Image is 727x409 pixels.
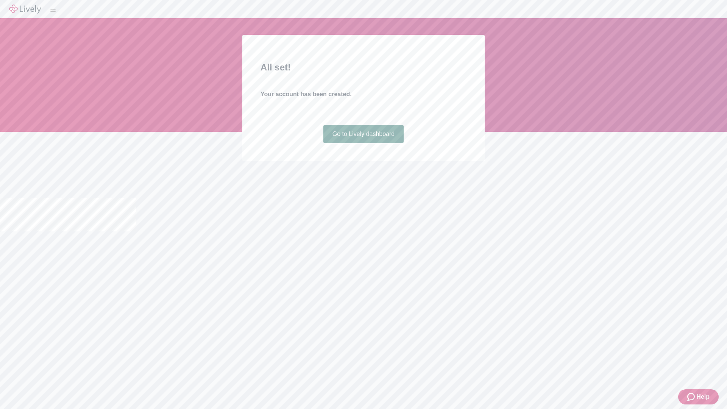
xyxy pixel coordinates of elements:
[687,392,696,401] svg: Zendesk support icon
[323,125,404,143] a: Go to Lively dashboard
[678,389,719,404] button: Zendesk support iconHelp
[9,5,41,14] img: Lively
[696,392,710,401] span: Help
[261,61,466,74] h2: All set!
[50,9,56,12] button: Log out
[261,90,466,99] h4: Your account has been created.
